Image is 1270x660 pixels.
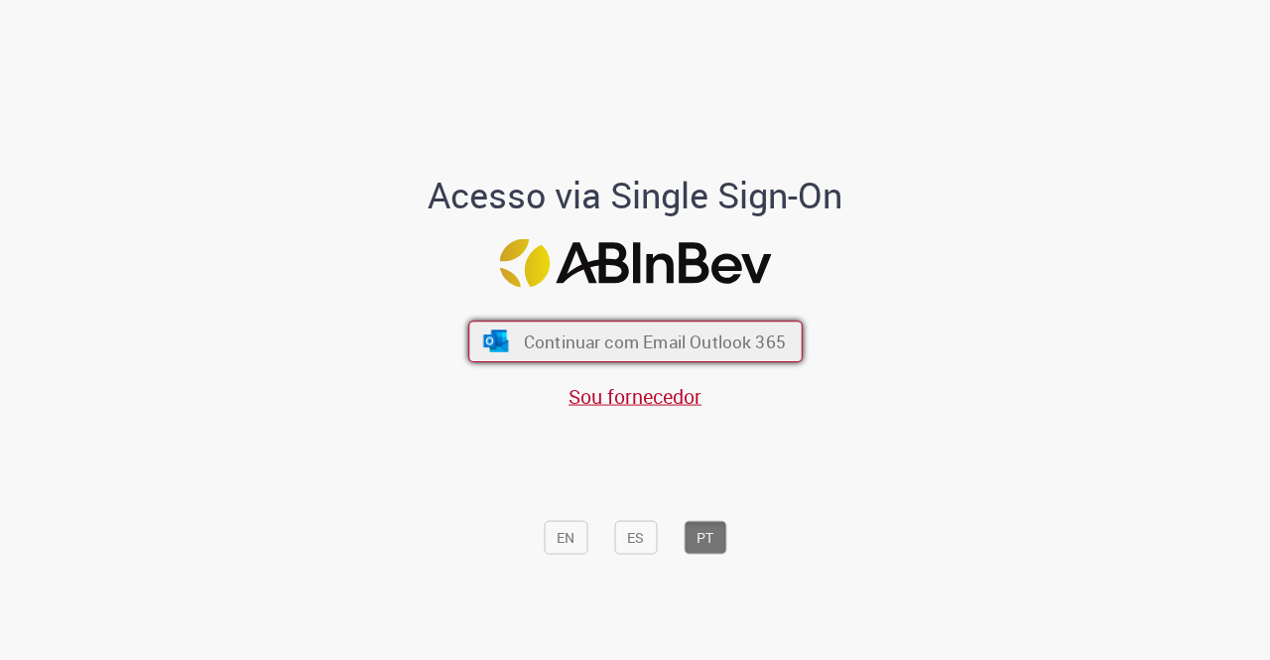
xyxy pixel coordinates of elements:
img: ícone Azure/Microsoft 360 [481,330,510,352]
h1: Acesso via Single Sign-On [360,176,911,215]
span: Continuar com Email Outlook 365 [523,330,785,353]
button: ícone Azure/Microsoft 360 Continuar com Email Outlook 365 [468,321,803,362]
button: PT [684,521,726,555]
img: Logo ABInBev [499,238,771,287]
a: Sou fornecedor [569,383,701,410]
button: ES [614,521,657,555]
button: EN [544,521,587,555]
